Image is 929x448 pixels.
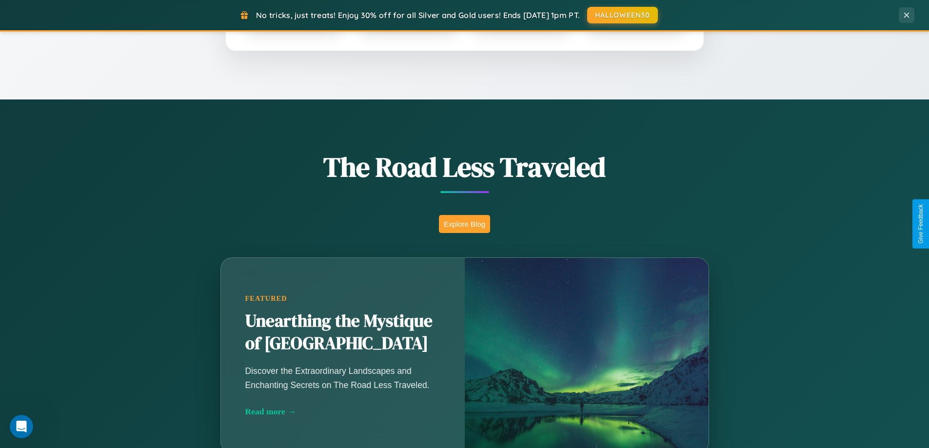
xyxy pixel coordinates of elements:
iframe: Intercom live chat [10,415,33,438]
h2: Unearthing the Mystique of [GEOGRAPHIC_DATA] [245,310,440,355]
button: HALLOWEEN30 [587,7,658,23]
div: Read more → [245,407,440,417]
h1: The Road Less Traveled [172,148,757,186]
div: Featured [245,294,440,303]
div: Give Feedback [917,204,924,244]
span: No tricks, just treats! Enjoy 30% off for all Silver and Gold users! Ends [DATE] 1pm PT. [256,10,580,20]
button: Explore Blog [439,215,490,233]
p: Discover the Extraordinary Landscapes and Enchanting Secrets on The Road Less Traveled. [245,364,440,391]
